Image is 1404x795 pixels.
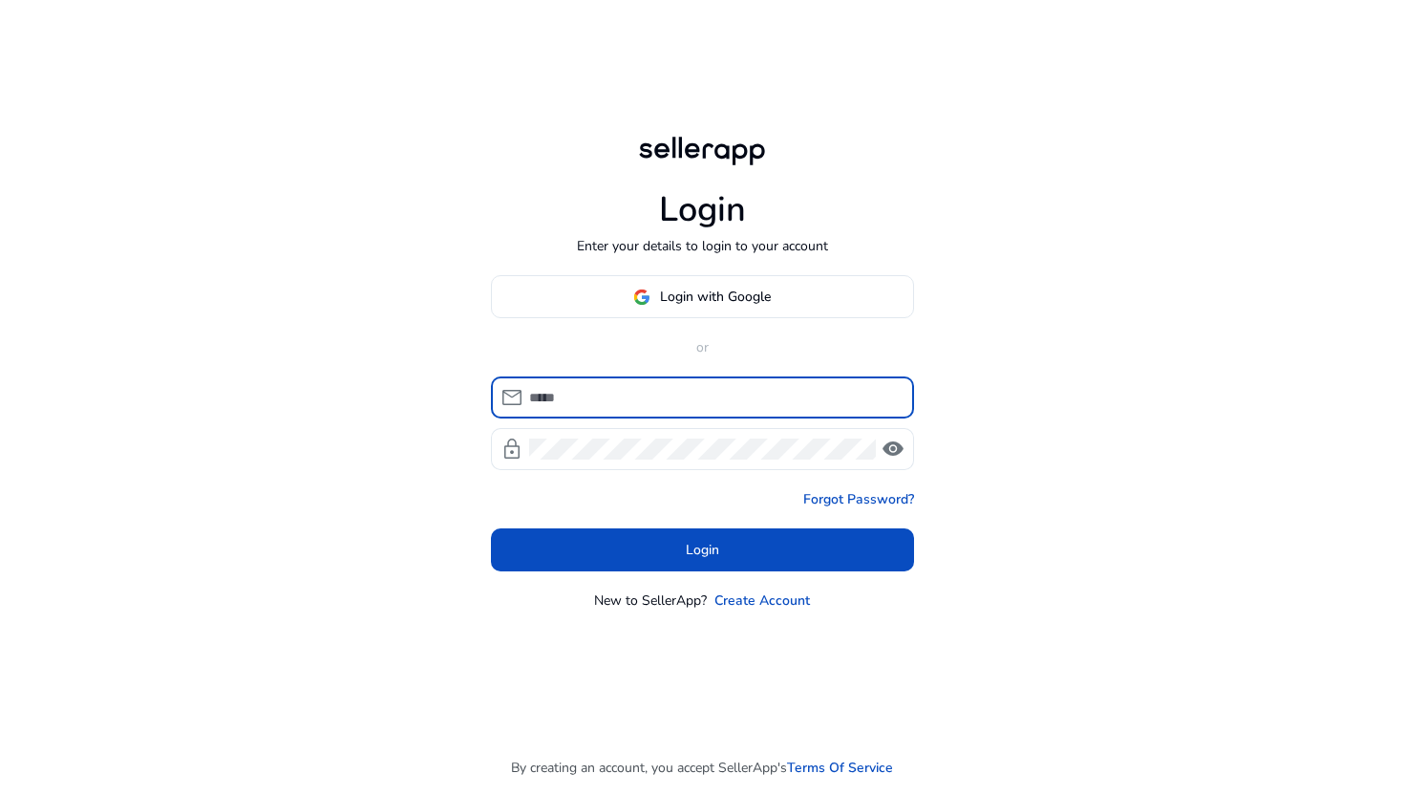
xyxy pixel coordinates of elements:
a: Terms Of Service [787,758,893,778]
img: google-logo.svg [633,289,650,306]
p: New to SellerApp? [594,591,707,611]
a: Create Account [714,591,810,611]
h1: Login [659,189,746,230]
span: mail [500,386,523,409]
span: Login [686,540,719,560]
span: Login with Google [660,287,771,307]
span: lock [500,438,523,461]
button: Login with Google [491,275,914,318]
span: visibility [882,438,904,461]
p: or [491,337,914,357]
button: Login [491,528,914,571]
p: Enter your details to login to your account [577,236,828,256]
a: Forgot Password? [803,489,914,509]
